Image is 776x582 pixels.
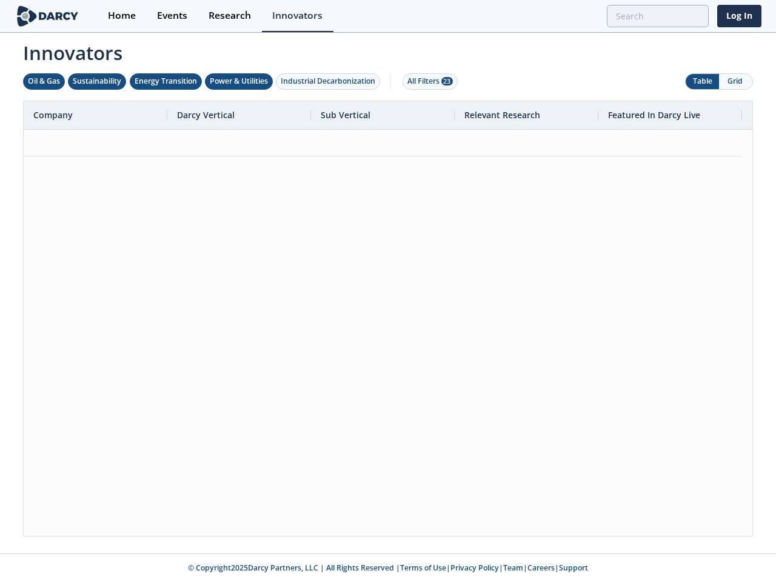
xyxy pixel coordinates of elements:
button: All Filters 23 [403,73,458,90]
a: Team [503,563,523,573]
button: Oil & Gas [23,73,65,90]
input: Advanced Search [607,5,709,27]
a: Careers [527,563,555,573]
div: Home [108,11,136,21]
button: Sustainability [68,73,126,90]
div: Oil & Gas [28,76,60,87]
div: Research [209,11,251,21]
a: Log In [717,5,761,27]
span: Company [33,109,73,121]
div: All Filters [407,76,453,87]
div: Power & Utilities [210,76,268,87]
button: Table [686,74,719,89]
div: Energy Transition [135,76,197,87]
span: Sub Vertical [321,109,370,121]
button: Grid [719,74,752,89]
span: 23 [441,77,453,85]
a: Terms of Use [400,563,446,573]
button: Power & Utilities [205,73,273,90]
span: Relevant Research [464,109,540,121]
span: Featured In Darcy Live [608,109,700,121]
div: Sustainability [73,76,121,87]
p: © Copyright 2025 Darcy Partners, LLC | All Rights Reserved | | | | | [17,563,759,574]
a: Support [559,563,588,573]
div: Industrial Decarbonization [281,76,375,87]
a: Privacy Policy [450,563,499,573]
button: Energy Transition [130,73,202,90]
div: Events [157,11,187,21]
button: Industrial Decarbonization [276,73,380,90]
span: Darcy Vertical [177,109,235,121]
span: Innovators [15,34,761,67]
div: Innovators [272,11,323,21]
img: logo-wide.svg [15,5,81,27]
